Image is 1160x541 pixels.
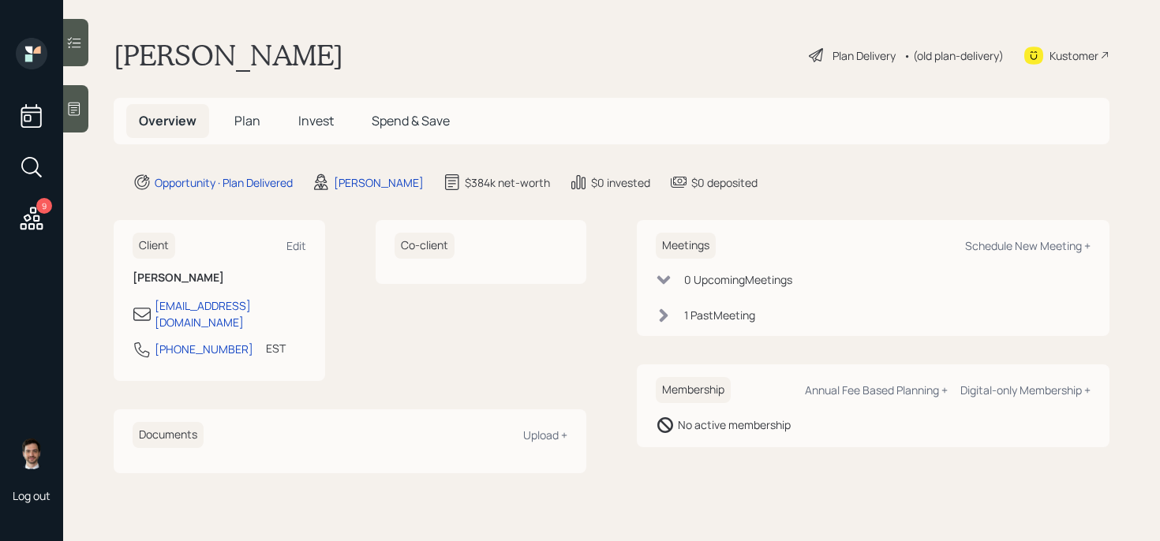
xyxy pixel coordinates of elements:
div: Edit [286,238,306,253]
div: Digital-only Membership + [960,382,1091,397]
img: jonah-coleman-headshot.png [16,438,47,469]
div: Kustomer [1050,47,1098,64]
div: $384k net-worth [465,174,550,191]
div: [PERSON_NAME] [334,174,424,191]
h6: Membership [656,377,731,403]
h6: Meetings [656,233,716,259]
span: Invest [298,112,334,129]
div: Annual Fee Based Planning + [805,382,948,397]
span: Spend & Save [372,112,450,129]
div: • (old plan-delivery) [904,47,1004,64]
h6: Client [133,233,175,259]
div: $0 deposited [691,174,758,191]
div: Schedule New Meeting + [965,238,1091,253]
h6: [PERSON_NAME] [133,271,306,285]
h6: Co-client [395,233,455,259]
div: [PHONE_NUMBER] [155,341,253,357]
span: Overview [139,112,196,129]
h1: [PERSON_NAME] [114,38,343,73]
div: Log out [13,488,51,503]
div: Plan Delivery [833,47,896,64]
div: Opportunity · Plan Delivered [155,174,293,191]
div: 9 [36,198,52,214]
span: Plan [234,112,260,129]
div: $0 invested [591,174,650,191]
div: 1 Past Meeting [684,307,755,323]
div: Upload + [523,427,567,442]
div: 0 Upcoming Meeting s [684,271,792,288]
div: No active membership [678,416,791,433]
div: [EMAIL_ADDRESS][DOMAIN_NAME] [155,297,306,330]
div: EST [266,340,286,356]
h6: Documents [133,422,204,448]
